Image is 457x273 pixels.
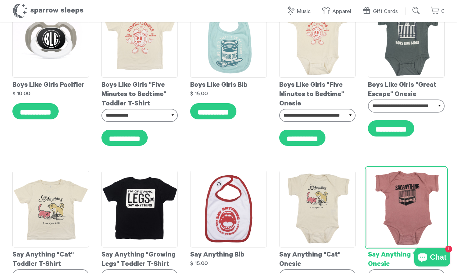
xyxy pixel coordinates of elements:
div: Say Anything Bib [190,248,267,260]
img: SayAnything-Cat-Onesie_grande.jpg [279,171,356,248]
strong: $ 15.00 [190,91,208,96]
inbox-online-store-chat: Shopify online store chat [412,248,452,268]
div: Boys Like Girls "Five Minutes to Bedtime" Toddler T-Shirt [101,78,178,109]
div: Boys Like Girls "Five Minutes to Bedtime" Onesie [279,78,356,109]
div: Boys Like Girls "Great Escape" Onesie [368,78,445,99]
div: Say Anything "Cat" Toddler T-Shirt [12,248,89,269]
input: Submit [410,4,423,17]
img: SayAnything-Spider-ToddlerT-shirt_Back_grande.jpg [101,171,178,248]
h1: Sparrow Sleeps [12,3,84,19]
strong: $ 15.00 [190,261,208,266]
div: Boys Like Girls Bib [190,78,267,90]
div: Boys Like Girls Pacifier [12,78,89,90]
img: SayAnything-Bib_grande.jpg [190,171,267,248]
a: 0 [430,5,445,18]
strong: $ 10.00 [12,91,30,96]
img: BoysLikeGirls-Escape-Onesie_grande.jpg [368,1,445,78]
div: Say Anything "Growing Legs" Toddler T-Shirt [101,248,178,269]
img: SayAnything-Crib-Onesie_grande.jpg [366,168,446,247]
a: Gift Cards [362,5,401,18]
img: Boys_Like_Girls_-_Clock_-_Onesie_grande.jpg [279,1,356,78]
img: BoysLikeGirls-Clock-ToddlerT-shirt_grande.jpg [101,1,178,78]
img: BoysLikegirls-Pacifier_grande.jpg [12,1,89,78]
div: Say Anything "Cat" Onesie [279,248,356,269]
a: Music [286,5,314,18]
img: SayAnything-Cat-ToddlerT-shirt_grande.jpg [12,171,89,248]
img: BoysLikeGirls-Bib_grande.jpg [190,1,267,78]
div: Say Anything "Crib" Onesie [368,248,445,269]
a: Apparel [321,5,354,18]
